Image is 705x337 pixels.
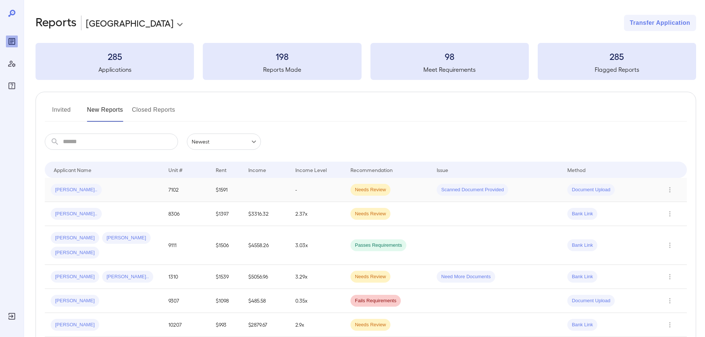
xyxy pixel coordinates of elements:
span: Needs Review [350,186,390,193]
td: 1310 [162,265,209,289]
td: 0.35x [289,289,345,313]
td: $485.58 [242,289,289,313]
td: $4558.26 [242,226,289,265]
div: Issue [437,165,449,174]
div: Reports [6,36,18,47]
h3: 285 [538,50,696,62]
td: $2879.67 [242,313,289,337]
h2: Reports [36,15,77,31]
td: $5056.96 [242,265,289,289]
span: [PERSON_NAME] [51,249,99,256]
h5: Flagged Reports [538,65,696,74]
span: Scanned Document Provided [437,186,508,193]
button: Invited [45,104,78,122]
td: 2.37x [289,202,345,226]
div: Manage Users [6,58,18,70]
td: $1591 [210,178,242,202]
span: [PERSON_NAME] [102,235,151,242]
div: Method [567,165,585,174]
td: - [289,178,345,202]
button: Row Actions [664,239,676,251]
td: $993 [210,313,242,337]
td: $3316.32 [242,202,289,226]
span: [PERSON_NAME] [51,321,99,328]
td: 9307 [162,289,209,313]
button: Row Actions [664,271,676,283]
span: [PERSON_NAME] [51,297,99,304]
td: 10207 [162,313,209,337]
summary: 285Applications198Reports Made98Meet Requirements285Flagged Reports [36,43,696,80]
div: Log Out [6,310,18,322]
span: Bank Link [567,210,597,218]
span: Needs Review [350,321,390,328]
td: 8306 [162,202,209,226]
span: Needs Review [350,273,390,280]
button: Closed Reports [132,104,175,122]
td: 9111 [162,226,209,265]
div: Income [248,165,266,174]
h3: 285 [36,50,194,62]
button: Transfer Application [624,15,696,31]
span: Bank Link [567,273,597,280]
td: 3.29x [289,265,345,289]
td: $1506 [210,226,242,265]
span: Fails Requirements [350,297,401,304]
span: Bank Link [567,321,597,328]
td: 7102 [162,178,209,202]
span: [PERSON_NAME] [51,235,99,242]
h5: Reports Made [203,65,361,74]
span: Document Upload [567,297,615,304]
td: $1539 [210,265,242,289]
button: Row Actions [664,208,676,220]
span: [PERSON_NAME].. [102,273,153,280]
h5: Meet Requirements [370,65,529,74]
td: 3.03x [289,226,345,265]
p: [GEOGRAPHIC_DATA] [86,17,174,29]
span: Bank Link [567,242,597,249]
button: Row Actions [664,184,676,196]
span: Need More Documents [437,273,495,280]
td: $1397 [210,202,242,226]
div: Income Level [295,165,327,174]
h3: 198 [203,50,361,62]
div: Applicant Name [54,165,91,174]
div: Newest [187,134,261,150]
button: Row Actions [664,319,676,331]
div: FAQ [6,80,18,92]
button: Row Actions [664,295,676,307]
span: Needs Review [350,210,390,218]
h5: Applications [36,65,194,74]
span: Passes Requirements [350,242,406,249]
span: [PERSON_NAME] [51,273,99,280]
div: Recommendation [350,165,393,174]
div: Unit # [168,165,182,174]
span: [PERSON_NAME].. [51,186,102,193]
h3: 98 [370,50,529,62]
div: Rent [216,165,228,174]
td: $1098 [210,289,242,313]
button: New Reports [87,104,123,122]
td: 2.9x [289,313,345,337]
span: [PERSON_NAME].. [51,210,102,218]
span: Document Upload [567,186,615,193]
